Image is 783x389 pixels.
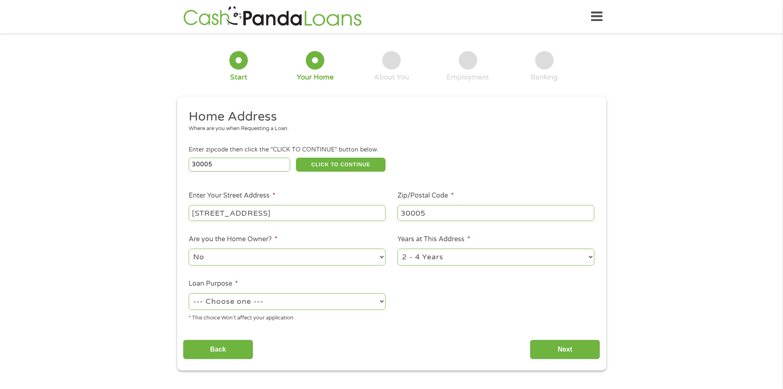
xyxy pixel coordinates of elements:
[397,191,454,200] label: Zip/Postal Code
[189,311,386,322] div: * This choice Won’t affect your application
[189,191,275,200] label: Enter Your Street Address
[189,235,277,244] label: Are you the Home Owner?
[189,158,290,172] input: Enter Zipcode (e.g 01510)
[189,125,588,133] div: Where are you when Requesting a Loan.
[181,5,364,28] img: GetLoanNow Logo
[189,145,594,154] div: Enter zipcode then click the "CLICK TO CONTINUE" button below.
[374,73,409,82] div: About You
[297,73,334,82] div: Your Home
[446,73,489,82] div: Employment
[183,340,253,360] input: Back
[530,340,600,360] input: Next
[189,109,588,125] h2: Home Address
[397,235,470,244] label: Years at This Address
[230,73,247,82] div: Start
[531,73,558,82] div: Banking
[189,205,386,221] input: 1 Main Street
[189,280,238,288] label: Loan Purpose
[296,158,386,172] button: CLICK TO CONTINUE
